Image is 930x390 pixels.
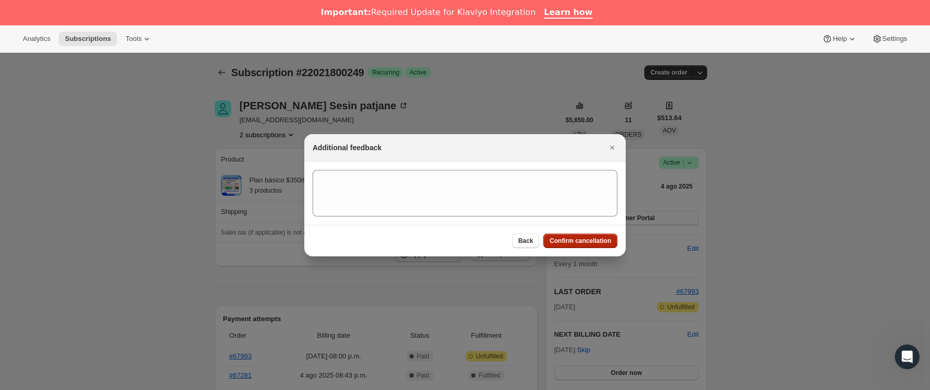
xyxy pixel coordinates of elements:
span: Settings [882,35,907,43]
span: Subscriptions [65,35,111,43]
h2: Additional feedback [313,142,382,153]
button: Confirm cancellation [543,234,617,248]
span: Analytics [23,35,50,43]
button: Settings [866,32,913,46]
button: Analytics [17,32,57,46]
a: Learn how [544,7,593,19]
button: Cerrar [605,140,619,155]
button: Subscriptions [59,32,117,46]
b: Important: [321,7,371,17]
span: Back [518,237,533,245]
span: Help [833,35,847,43]
button: Tools [119,32,158,46]
span: Confirm cancellation [549,237,611,245]
button: Help [816,32,863,46]
iframe: Intercom live chat [895,344,920,369]
span: Tools [125,35,142,43]
button: Back [512,234,540,248]
div: Required Update for Klaviyo Integration [321,7,536,18]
